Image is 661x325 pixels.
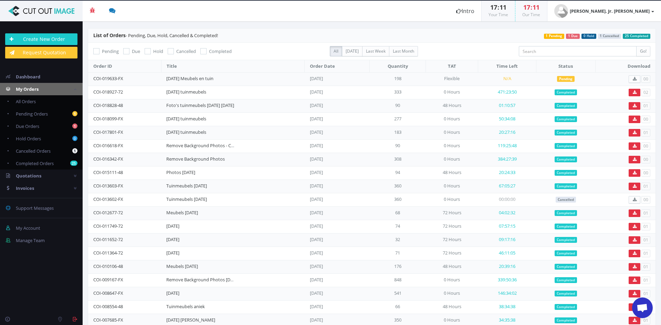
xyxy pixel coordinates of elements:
[16,98,36,105] span: All Orders
[305,99,370,112] td: [DATE]
[555,224,577,230] span: Completed
[93,169,123,175] a: COI-015111-48
[369,86,426,99] td: 333
[93,32,126,39] span: List of Orders
[166,169,195,175] a: Photos [DATE]
[16,160,54,166] span: Completed Orders
[426,260,478,273] td: 48 Hours
[70,161,77,166] b: 25
[555,304,577,310] span: Completed
[166,263,198,269] a: Meubels [DATE]
[555,130,577,136] span: Completed
[555,156,577,163] span: Completed
[555,277,577,283] span: Completed
[102,48,119,54] span: Pending
[426,60,478,73] th: TAT
[166,303,205,310] a: Tuinmeubels aniek
[636,46,650,56] input: Go!
[16,123,39,129] span: Due Orders
[478,139,536,153] td: 119:25:48
[305,300,370,314] td: [DATE]
[305,273,370,287] td: [DATE]
[166,129,206,135] a: [DATE] tuinmeubels
[93,142,123,149] a: COI-016618-FX
[166,236,179,242] a: [DATE]
[369,72,426,86] td: 198
[161,60,305,73] th: Title
[478,112,536,126] td: 50:34:08
[426,72,478,86] td: Flexible
[369,112,426,126] td: 277
[305,153,370,166] td: [DATE]
[166,317,215,323] a: [DATE] [PERSON_NAME]
[426,233,478,247] td: 72 Hours
[93,277,123,283] a: COI-009167-FX
[305,86,370,99] td: [DATE]
[478,126,536,139] td: 20:27:16
[478,193,536,206] td: 00:00:00
[93,303,123,310] a: COI-008554-48
[519,46,637,56] input: Search
[478,180,536,193] td: 67:05:27
[536,60,595,73] th: Status
[557,76,575,82] span: Pending
[72,148,77,153] b: 1
[544,34,565,39] span: 1 Pending
[530,3,533,11] span: :
[595,60,655,73] th: Download
[166,277,239,283] a: Remove Background Photos [DATE]
[369,166,426,180] td: 94
[305,180,370,193] td: [DATE]
[478,72,536,86] td: N/A
[426,206,478,220] td: 72 Hours
[478,287,536,300] td: 146:34:02
[93,236,123,242] a: COI-011652-72
[305,247,370,260] td: [DATE]
[570,8,650,14] strong: [PERSON_NAME]. Jr. [PERSON_NAME]
[362,46,389,56] label: Last Week
[632,297,653,318] a: Open de chat
[555,103,577,109] span: Completed
[489,12,508,18] small: Your Time
[490,3,497,11] span: 17
[72,123,77,129] b: 1
[369,287,426,300] td: 541
[166,290,179,296] a: [DATE]
[426,126,478,139] td: 0 Hours
[478,273,536,287] td: 339:50:36
[478,220,536,233] td: 07:57:15
[478,260,536,273] td: 20:39:16
[523,3,530,11] span: 17
[16,136,41,142] span: Hold Orders
[598,34,621,39] span: 1 Cancelled
[166,196,207,202] a: Tuinmeubels [DATE]
[478,86,536,99] td: 471:23:50
[72,136,77,141] b: 0
[369,193,426,206] td: 360
[16,148,51,154] span: Cancelled Orders
[16,111,48,117] span: Pending Orders
[305,260,370,273] td: [DATE]
[93,32,218,39] span: - Pending, Due, Hold, Cancelled & Completed!
[478,206,536,220] td: 04:02:32
[478,153,536,166] td: 384:27:39
[132,48,140,54] span: Due
[166,89,206,95] a: [DATE] tuinmeubels
[369,139,426,153] td: 90
[426,193,478,206] td: 0 Hours
[305,72,370,86] td: [DATE]
[166,250,179,256] a: [DATE]
[166,116,206,122] a: [DATE] tuinmeubels
[369,206,426,220] td: 68
[305,166,370,180] td: [DATE]
[555,183,577,189] span: Completed
[554,4,568,18] img: user_default.jpg
[93,156,123,162] a: COI-016342-FX
[478,233,536,247] td: 09:17:16
[5,33,77,45] a: Create New Order
[426,112,478,126] td: 0 Hours
[555,143,577,149] span: Completed
[369,273,426,287] td: 848
[5,47,77,58] a: Request Quotation
[478,166,536,180] td: 20:24:33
